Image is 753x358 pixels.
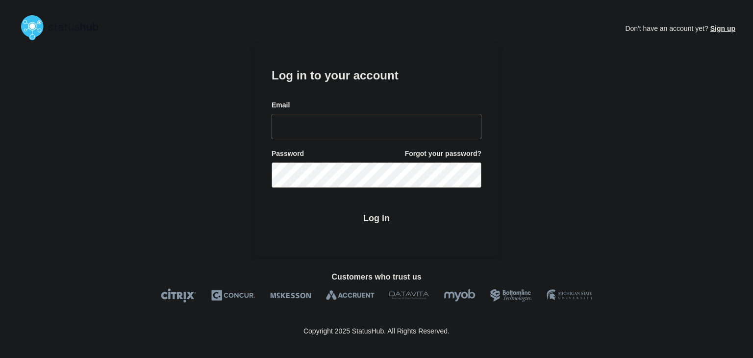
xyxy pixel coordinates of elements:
p: Don't have an account yet? [625,17,735,40]
span: Email [272,101,290,110]
input: password input [272,162,481,188]
img: StatusHub logo [18,12,111,43]
h1: Log in to your account [272,65,481,83]
img: McKesson logo [270,288,311,303]
img: myob logo [444,288,476,303]
img: Citrix logo [161,288,197,303]
span: Password [272,149,304,158]
a: Forgot your password? [405,149,481,158]
input: email input [272,114,481,139]
img: Accruent logo [326,288,375,303]
img: MSU logo [547,288,592,303]
h2: Customers who trust us [18,273,735,281]
img: Bottomline logo [490,288,532,303]
p: Copyright 2025 StatusHub. All Rights Reserved. [303,327,450,335]
a: Sign up [708,25,735,32]
img: DataVita logo [389,288,429,303]
button: Log in [272,205,481,231]
img: Concur logo [211,288,255,303]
